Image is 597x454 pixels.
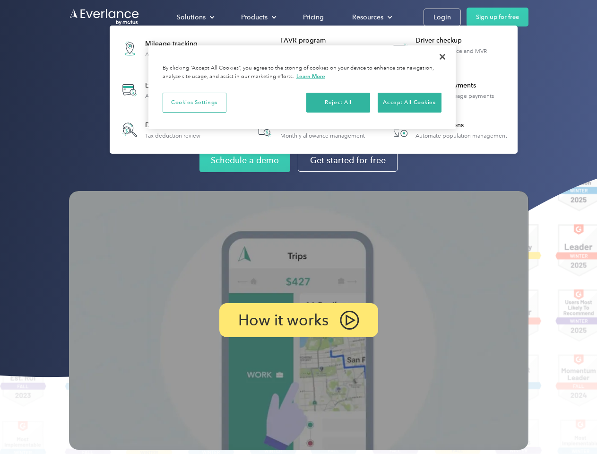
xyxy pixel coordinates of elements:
a: Go to homepage [69,8,140,26]
div: Expense tracking [145,81,213,90]
div: Login [433,11,451,23]
a: Deduction finderTax deduction review [114,114,205,145]
nav: Products [110,26,518,154]
div: Automatic mileage logs [145,51,207,58]
div: By clicking “Accept All Cookies”, you agree to the storing of cookies on your device to enhance s... [163,64,441,81]
a: Pricing [294,9,333,26]
div: Cookie banner [148,45,456,129]
div: Driver checkup [415,36,512,45]
div: Monthly allowance management [280,132,365,139]
div: Resources [352,11,383,23]
p: How it works [238,314,329,326]
a: FAVR programFixed & Variable Rate reimbursement design & management [250,31,378,66]
a: Accountable planMonthly allowance management [250,114,370,145]
div: Resources [343,9,400,26]
div: Pricing [303,11,324,23]
div: HR Integrations [415,121,507,130]
a: Schedule a demo [199,148,290,172]
a: More information about your privacy, opens in a new tab [296,73,325,79]
div: Products [241,11,268,23]
div: FAVR program [280,36,377,45]
div: Solutions [177,11,206,23]
a: Get started for free [298,149,398,172]
a: Expense trackingAutomatic transaction logs [114,73,218,107]
div: Privacy [148,45,456,129]
div: Automatic transaction logs [145,93,213,99]
div: License, insurance and MVR verification [415,48,512,61]
a: Login [424,9,461,26]
div: Mileage tracking [145,39,207,49]
div: Deduction finder [145,121,200,130]
div: Tax deduction review [145,132,200,139]
a: Driver checkupLicense, insurance and MVR verification [385,31,513,66]
button: Accept All Cookies [378,93,441,113]
button: Cookies Settings [163,93,226,113]
div: Products [232,9,284,26]
button: Close [432,46,453,67]
a: Mileage trackingAutomatic mileage logs [114,31,211,66]
div: Solutions [167,9,222,26]
a: Sign up for free [467,8,528,26]
div: Automate population management [415,132,507,139]
button: Reject All [306,93,370,113]
a: HR IntegrationsAutomate population management [385,114,512,145]
input: Submit [69,56,117,76]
